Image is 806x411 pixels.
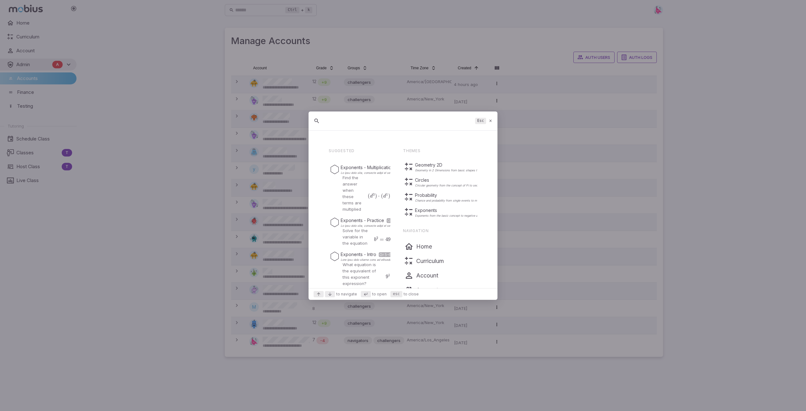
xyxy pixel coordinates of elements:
p: Probability [415,192,494,198]
span: Gr 6-7 [387,218,400,223]
p: Exponents [415,207,508,214]
p: Accounts [416,286,441,294]
span: d [370,194,373,199]
span: d [383,194,386,199]
p: Circles [415,177,504,183]
p: Find the answer when these terms are multiplied [343,174,364,212]
span: ) [388,193,390,199]
span: to close [404,291,419,297]
span: to open [372,291,387,297]
span: = [380,236,384,243]
p: Solve for the variable in the equation [343,227,370,246]
span: 9 [386,273,388,280]
span: ⋅ [378,193,380,199]
kbd: Esc [475,118,486,124]
p: Exponents from the basic concept to negative and fractional exponents [415,214,508,217]
span: 2 [376,236,378,240]
span: 1 [388,273,390,277]
p: Chance and probability from single events to multiple events [415,199,494,202]
span: 49 [385,236,390,243]
p: Themes [403,149,477,153]
p: Account [416,271,438,280]
span: ( [381,193,383,199]
span: 3 [373,192,375,197]
p: Navigation [403,229,477,233]
span: ) [375,193,377,199]
p: Suggested [329,149,390,153]
div: Suggestions [309,131,497,288]
p: Geometry in 2 Dimensions from basic shapes to advanced work with circular geometry [415,169,529,172]
p: What equation is the equivalent of this exponent expression? [343,261,382,287]
p: Home [416,242,432,251]
span: Gr 5-6 [379,252,392,257]
kbd: esc [390,291,402,297]
p: Geometry 2D [415,162,529,168]
span: b [374,237,376,242]
span: ( [368,193,370,199]
p: Circular geometry from the concept of Pi to sectors and arc lengths [415,184,504,187]
p: Curriculum [416,257,444,265]
span: to navigate [336,291,357,297]
span: 1 [386,192,388,197]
